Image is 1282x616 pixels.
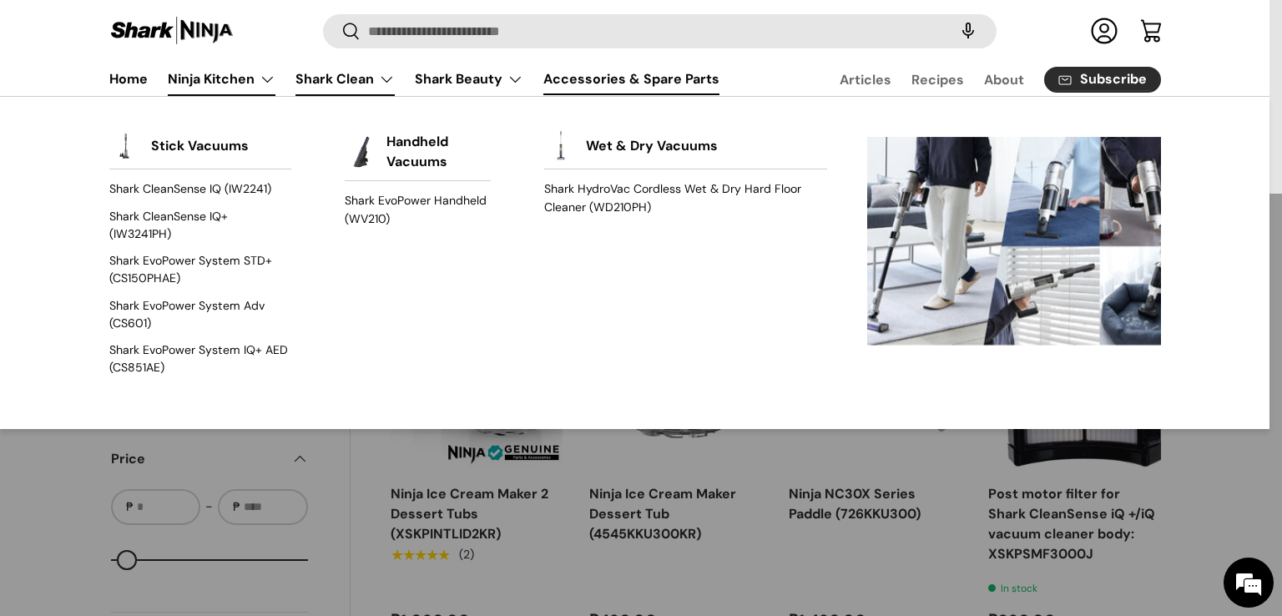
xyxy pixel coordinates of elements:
a: About [984,63,1024,96]
span: We are offline. Please leave us a message. [35,195,291,364]
em: Submit [245,484,303,507]
a: Articles [840,63,891,96]
textarea: Type your message and click 'Submit' [8,426,318,484]
img: Shark Ninja Philippines [109,15,235,48]
span: Subscribe [1080,73,1147,87]
nav: Primary [109,63,719,96]
speech-search-button: Search by voice [941,13,995,50]
a: Recipes [911,63,964,96]
div: Minimize live chat window [274,8,314,48]
summary: Shark Clean [285,63,405,96]
a: Home [109,63,148,95]
summary: Shark Beauty [405,63,533,96]
summary: Ninja Kitchen [158,63,285,96]
nav: Secondary [800,63,1161,96]
div: Leave a message [87,93,280,115]
a: Accessories & Spare Parts [543,63,719,95]
a: Subscribe [1044,67,1161,93]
